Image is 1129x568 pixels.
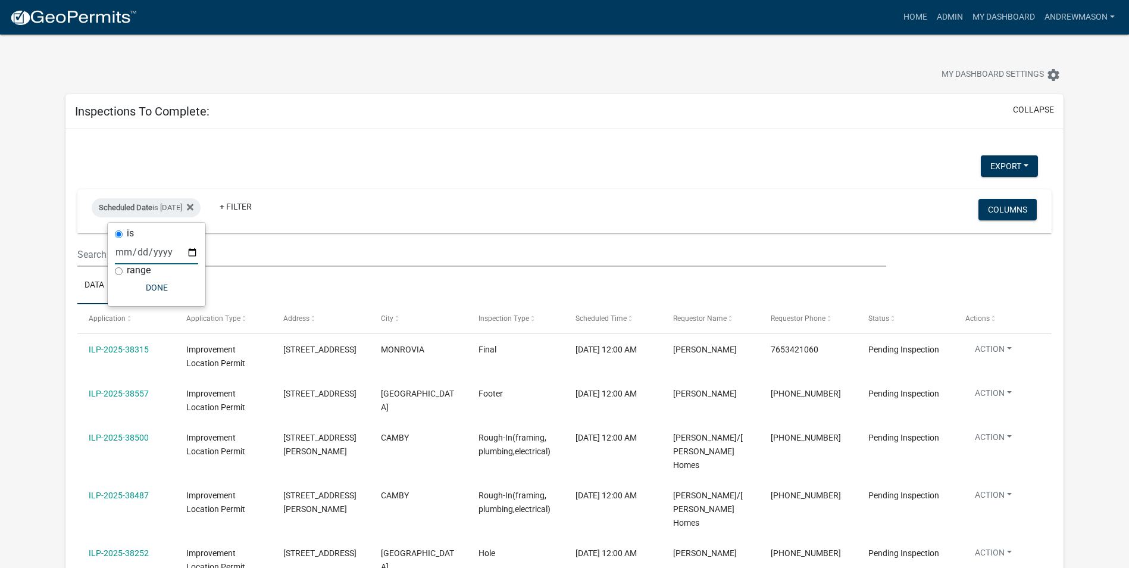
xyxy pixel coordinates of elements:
span: 6516 N BALTIMORE RD [283,345,356,354]
span: Improvement Location Permit [186,389,245,412]
a: + Filter [210,196,261,217]
button: collapse [1013,104,1054,116]
span: 09/09/2025, 12:00 AM [576,491,637,500]
button: Action [965,387,1021,404]
a: ILP-2025-38252 [89,548,149,558]
span: Rough-In(framing, plumbing,electrical) [479,433,551,456]
datatable-header-cell: Status [856,304,954,333]
button: Action [965,343,1021,360]
a: AndrewMason [1040,6,1119,29]
span: City [381,314,393,323]
span: 7224 N LOWER LAKE DR [283,548,356,558]
span: Pending Inspection [868,345,939,354]
span: Hole [479,548,495,558]
span: 7274 GOAT HOLLOW RD [283,389,356,398]
span: 09/09/2025, 12:00 AM [576,345,637,354]
span: Footer [479,389,503,398]
a: My Dashboard [968,6,1040,29]
span: CAMBY [381,491,409,500]
span: DANNY ROSE [673,389,737,398]
span: 09/09/2025, 12:00 AM [576,389,637,398]
span: Joshua M Powers [673,548,737,558]
datatable-header-cell: City [370,304,467,333]
div: is [DATE] [92,198,201,217]
a: ILP-2025-38315 [89,345,149,354]
span: MONROVIA [381,345,424,354]
button: My Dashboard Settingssettings [932,63,1070,86]
span: Improvement Location Permit [186,433,245,456]
datatable-header-cell: Scheduled Time [564,304,662,333]
span: Inspection Type [479,314,529,323]
span: Requestor Name [673,314,727,323]
span: 317-749-2227 [771,389,841,398]
span: 13872 N KENNARD WAY [283,433,356,456]
span: Pending Inspection [868,548,939,558]
span: 317-677-9720 [771,491,841,500]
span: Pending Inspection [868,389,939,398]
span: Final [479,345,496,354]
a: Home [899,6,932,29]
datatable-header-cell: Actions [954,304,1052,333]
datatable-header-cell: Requestor Name [662,304,759,333]
span: Application [89,314,126,323]
span: Zach w/Ryan Homes [673,433,743,470]
datatable-header-cell: Application Type [175,304,273,333]
span: Application Type [186,314,240,323]
a: ILP-2025-38487 [89,491,149,500]
span: Address [283,314,309,323]
span: 09/09/2025, 12:00 AM [576,548,637,558]
label: is [127,229,134,238]
span: 09/09/2025, 12:00 AM [576,433,637,442]
input: Search for inspections [77,242,886,267]
span: Pending Inspection [868,491,939,500]
button: Done [115,277,198,298]
datatable-header-cell: Address [272,304,370,333]
span: Actions [965,314,990,323]
span: Requestor Phone [771,314,825,323]
span: Pending Inspection [868,433,939,442]
a: Data [77,267,111,305]
span: 317-677-9720 [771,433,841,442]
a: ILP-2025-38500 [89,433,149,442]
span: Zach w/Ryan Homes [673,491,743,528]
button: Export [981,155,1038,177]
span: DARREN [673,345,737,354]
a: ILP-2025-38557 [89,389,149,398]
span: Scheduled Date [99,203,152,212]
span: My Dashboard Settings [942,68,1044,82]
button: Columns [978,199,1037,220]
h5: Inspections To Complete: [75,104,209,118]
datatable-header-cell: Inspection Type [467,304,565,333]
button: Action [965,547,1021,564]
button: Action [965,431,1021,448]
span: Improvement Location Permit [186,491,245,514]
datatable-header-cell: Application [77,304,175,333]
label: range [127,266,151,275]
span: Status [868,314,889,323]
datatable-header-cell: Requestor Phone [759,304,857,333]
span: CAMBY [381,433,409,442]
span: 13803 N KENNARD WAY [283,491,356,514]
i: settings [1046,68,1061,82]
a: Admin [932,6,968,29]
span: 7653421060 [771,345,818,354]
button: Action [965,489,1021,506]
span: 317-847-9110 [771,548,841,558]
span: Scheduled Time [576,314,627,323]
span: Improvement Location Permit [186,345,245,368]
span: Rough-In(framing, plumbing,electrical) [479,491,551,514]
span: MARTINSVILLE [381,389,454,412]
